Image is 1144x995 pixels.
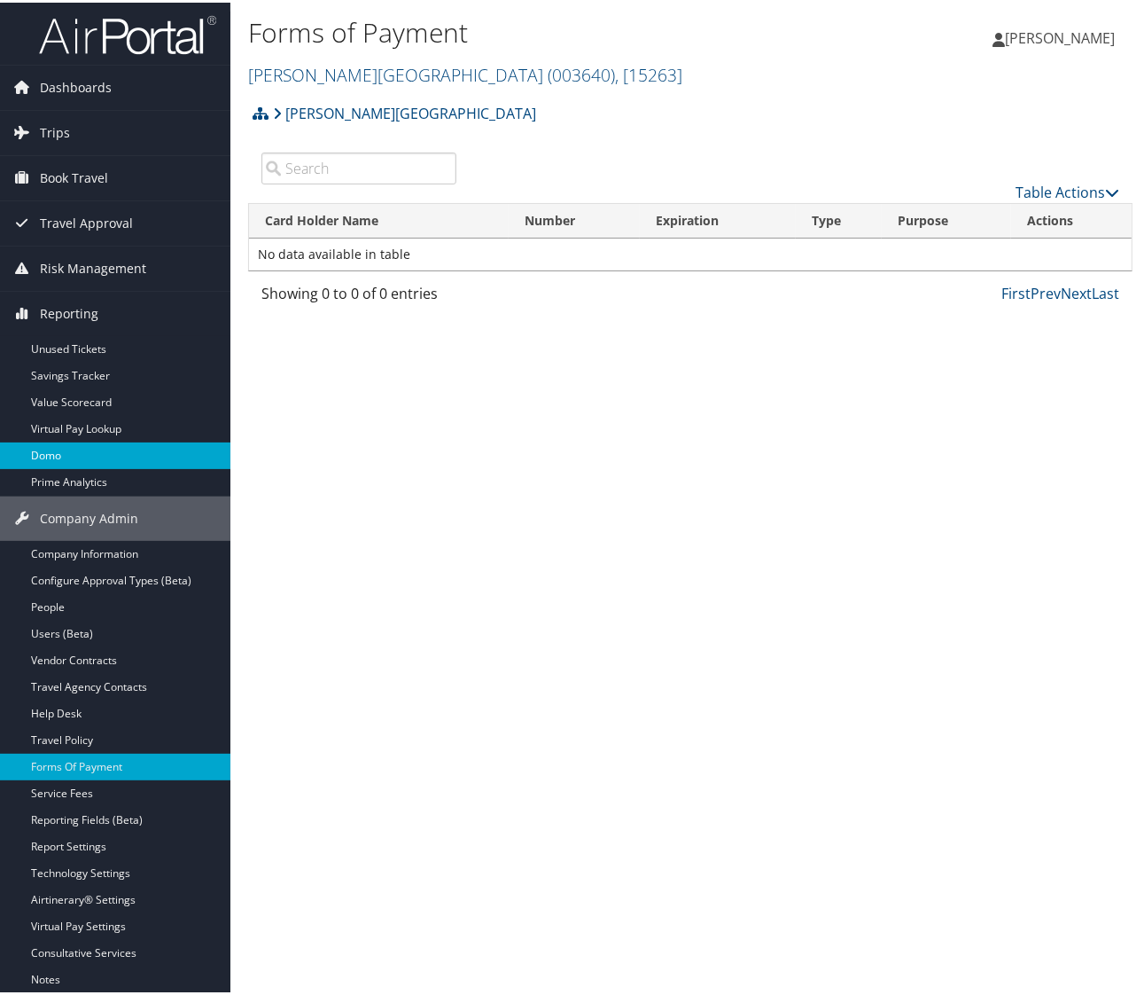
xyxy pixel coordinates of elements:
[40,63,112,107] span: Dashboards
[1061,281,1092,301] a: Next
[796,201,882,236] th: Type
[249,201,509,236] th: Card Holder Name
[261,280,456,310] div: Showing 0 to 0 of 0 entries
[39,12,216,53] img: airportal-logo.png
[40,494,138,538] span: Company Admin
[615,60,682,84] span: , [ 15263 ]
[1005,26,1115,45] span: [PERSON_NAME]
[1011,201,1132,236] th: Actions
[1031,281,1061,301] a: Prev
[261,150,456,182] input: Search
[992,9,1132,62] a: [PERSON_NAME]
[249,236,1132,268] td: No data available in table
[40,108,70,153] span: Trips
[40,244,146,288] span: Risk Management
[1001,281,1031,301] a: First
[640,201,797,236] th: Expiration: activate to sort column ascending
[882,201,1011,236] th: Purpose: activate to sort column ascending
[40,153,108,198] span: Book Travel
[40,199,133,243] span: Travel Approval
[248,12,837,49] h1: Forms of Payment
[248,60,682,84] a: [PERSON_NAME][GEOGRAPHIC_DATA]
[1016,180,1119,200] a: Table Actions
[548,60,615,84] span: ( 003640 )
[1092,281,1119,301] a: Last
[40,289,98,333] span: Reporting
[273,93,536,129] a: [PERSON_NAME][GEOGRAPHIC_DATA]
[509,201,639,236] th: Number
